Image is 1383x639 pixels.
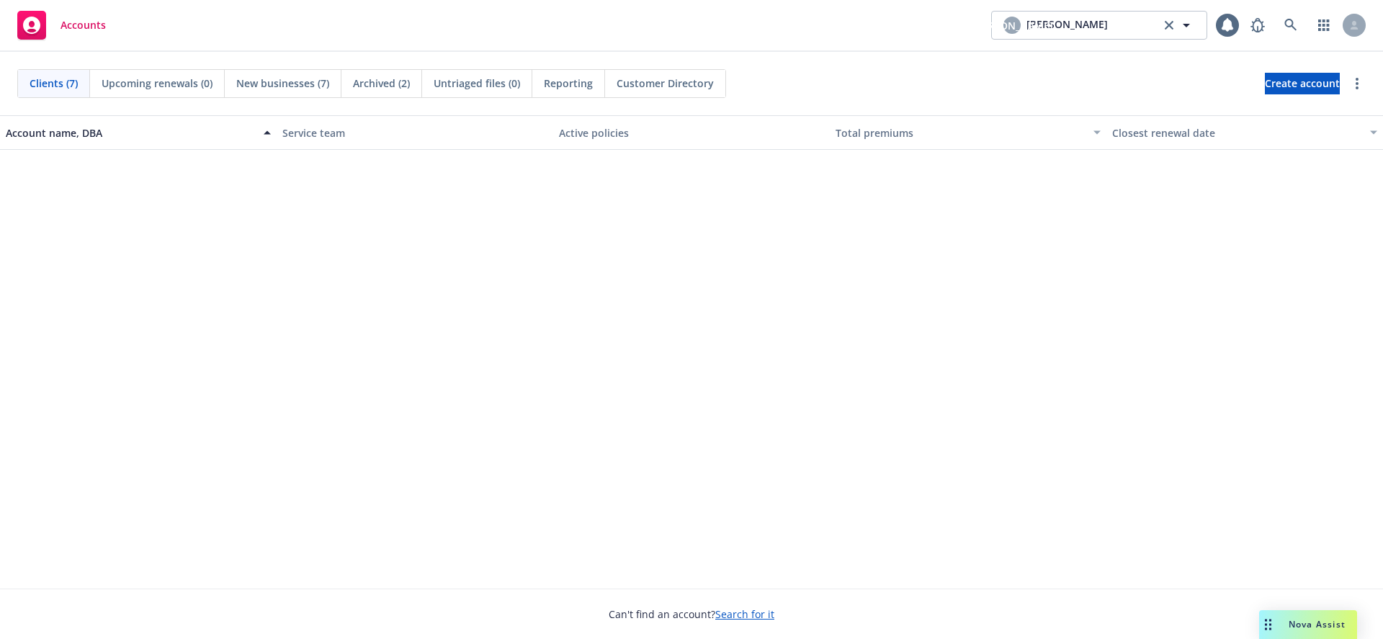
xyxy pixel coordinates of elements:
[553,115,830,150] button: Active policies
[609,607,774,622] span: Can't find an account?
[353,76,410,91] span: Archived (2)
[1026,17,1108,34] span: [PERSON_NAME]
[972,18,1053,33] span: [PERSON_NAME]
[836,125,1085,140] div: Total premiums
[544,76,593,91] span: Reporting
[830,115,1106,150] button: Total premiums
[12,5,112,45] a: Accounts
[715,607,774,621] a: Search for it
[617,76,714,91] span: Customer Directory
[434,76,520,91] span: Untriaged files (0)
[277,115,553,150] button: Service team
[1265,73,1340,94] a: Create account
[1160,17,1178,34] a: clear selection
[236,76,329,91] span: New businesses (7)
[1289,618,1346,630] span: Nova Assist
[61,19,106,31] span: Accounts
[1265,70,1340,97] span: Create account
[102,76,212,91] span: Upcoming renewals (0)
[6,125,255,140] div: Account name, DBA
[1310,11,1338,40] a: Switch app
[282,125,547,140] div: Service team
[1259,610,1277,639] div: Drag to move
[1348,75,1366,92] a: more
[1259,610,1357,639] button: Nova Assist
[1276,11,1305,40] a: Search
[1243,11,1272,40] a: Report a Bug
[991,11,1207,40] button: [PERSON_NAME][PERSON_NAME]clear selection
[1112,125,1361,140] div: Closest renewal date
[1106,115,1383,150] button: Closest renewal date
[559,125,824,140] div: Active policies
[30,76,78,91] span: Clients (7)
